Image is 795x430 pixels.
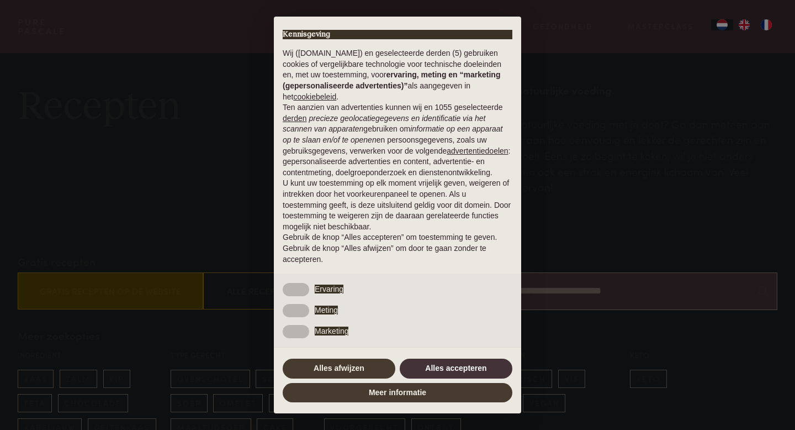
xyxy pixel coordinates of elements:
p: Wij ([DOMAIN_NAME]) en geselecteerde derden (5) gebruiken cookies of vergelijkbare technologie vo... [283,48,512,102]
strong: ervaring, meting en “marketing (gepersonaliseerde advertenties)” [283,70,500,90]
a: cookiebeleid [293,92,336,101]
button: derden [283,113,307,124]
p: Ten aanzien van advertenties kunnen wij en 1055 geselecteerde gebruiken om en persoonsgegevens, z... [283,102,512,178]
span: Marketing [315,327,348,335]
button: Alles accepteren [400,359,512,379]
button: Meer informatie [283,383,512,403]
h2: Kennisgeving [283,30,512,40]
button: advertentiedoelen [447,146,508,157]
em: informatie op een apparaat op te slaan en/of te openen [283,124,503,144]
p: U kunt uw toestemming op elk moment vrijelijk geven, weigeren of intrekken door het voorkeurenpan... [283,178,512,232]
span: Ervaring [315,285,343,293]
em: precieze geolocatiegegevens en identificatie via het scannen van apparaten [283,114,485,134]
span: Meting [315,306,338,314]
button: Alles afwijzen [283,359,395,379]
p: Gebruik de knop “Alles accepteren” om toestemming te geven. Gebruik de knop “Alles afwijzen” om d... [283,232,512,265]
